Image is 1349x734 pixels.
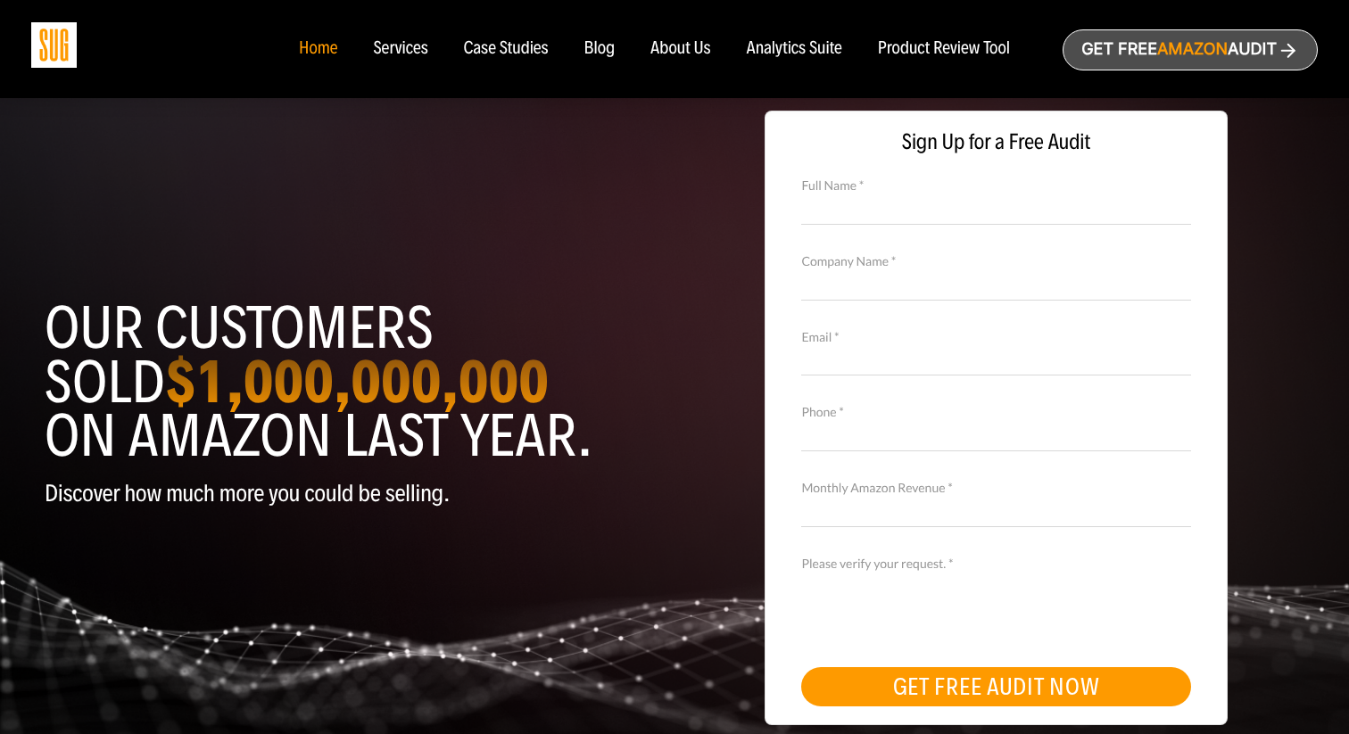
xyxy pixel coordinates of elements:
[801,327,1190,347] label: Email *
[584,39,616,59] a: Blog
[373,39,427,59] a: Services
[801,176,1190,195] label: Full Name *
[31,22,77,68] img: Sug
[801,554,1190,573] label: Please verify your request. *
[45,301,661,463] h1: Our customers sold on Amazon last year.
[801,268,1190,300] input: Company Name *
[801,667,1190,706] button: GET FREE AUDIT NOW
[801,571,1072,640] iframe: reCAPTCHA
[801,193,1190,224] input: Full Name *
[165,345,549,418] strong: $1,000,000,000
[801,496,1190,527] input: Monthly Amazon Revenue *
[783,129,1208,155] span: Sign Up for a Free Audit
[1157,40,1228,59] span: Amazon
[801,402,1190,422] label: Phone *
[801,252,1190,271] label: Company Name *
[878,39,1010,59] a: Product Review Tool
[801,478,1190,498] label: Monthly Amazon Revenue *
[747,39,842,59] a: Analytics Suite
[45,481,661,507] p: Discover how much more you could be selling.
[801,420,1190,451] input: Contact Number *
[1063,29,1318,70] a: Get freeAmazonAudit
[299,39,337,59] a: Home
[801,344,1190,375] input: Email *
[464,39,549,59] a: Case Studies
[650,39,711,59] a: About Us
